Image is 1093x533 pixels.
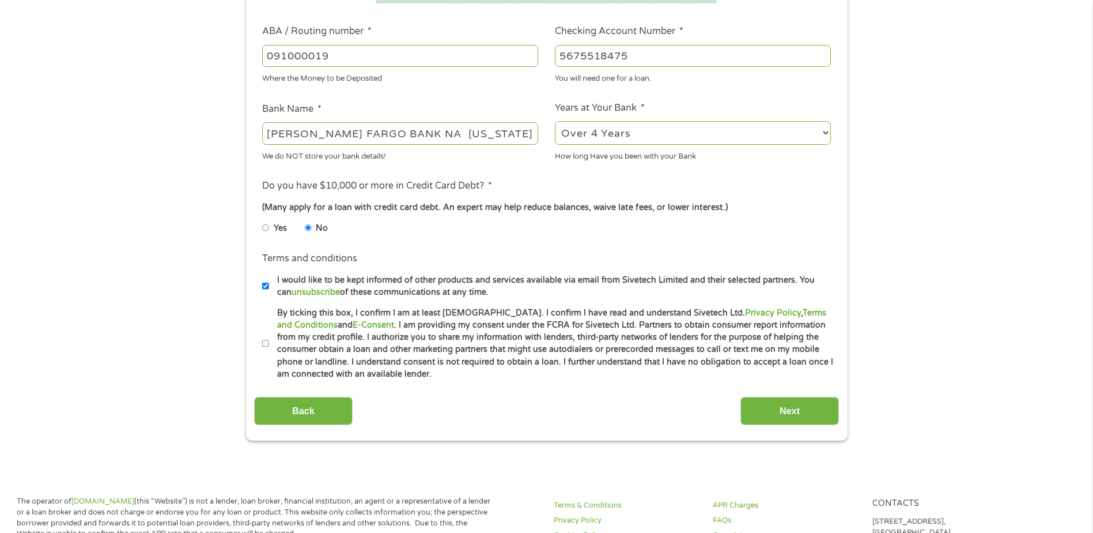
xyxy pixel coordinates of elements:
a: Terms & Conditions [554,500,699,511]
a: Terms and Conditions [277,308,826,330]
label: Do you have $10,000 or more in Credit Card Debt? [262,180,492,192]
label: Yes [274,222,287,235]
input: 263177916 [262,45,538,67]
label: By ticking this box, I confirm I am at least [DEMOGRAPHIC_DATA]. I confirm I have read and unders... [269,307,834,381]
input: Back [254,397,353,425]
div: Where the Money to be Deposited [262,69,538,85]
a: unsubscribe [292,287,340,297]
a: E-Consent [353,320,394,330]
div: We do NOT store your bank details! [262,147,538,162]
div: How long Have you been with your Bank [555,147,831,162]
a: APR Charges [713,500,858,511]
a: FAQs [713,515,858,526]
a: [DOMAIN_NAME] [71,497,134,506]
label: Checking Account Number [555,25,683,37]
label: I would like to be kept informed of other products and services available via email from Sivetech... [269,274,834,299]
label: Bank Name [262,103,322,115]
a: Privacy Policy [554,515,699,526]
input: 345634636 [555,45,831,67]
div: (Many apply for a loan with credit card debt. An expert may help reduce balances, waive late fees... [262,201,830,214]
h4: Contacts [872,498,1018,509]
a: Privacy Policy [745,308,801,318]
label: Terms and conditions [262,253,357,265]
div: You will need one for a loan. [555,69,831,85]
label: No [316,222,328,235]
label: Years at Your Bank [555,102,645,114]
input: Next [740,397,839,425]
label: ABA / Routing number [262,25,372,37]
